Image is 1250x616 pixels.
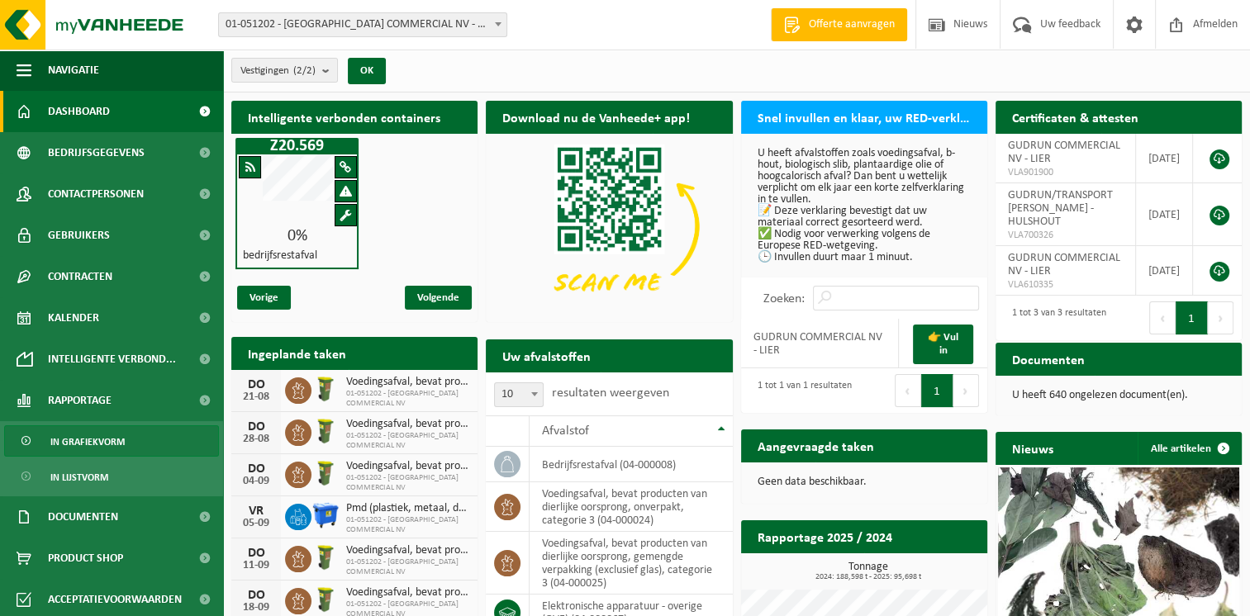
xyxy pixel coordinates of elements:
h2: Uw afvalstoffen [486,339,607,372]
span: Offerte aanvragen [805,17,899,33]
div: 05-09 [240,518,273,529]
h2: Documenten [996,343,1101,375]
div: 1 tot 1 van 1 resultaten [749,372,852,409]
span: VLA901900 [1008,166,1123,179]
span: Volgende [405,286,472,310]
div: VR [240,505,273,518]
h2: Ingeplande taken [231,337,363,369]
p: U heeft 640 ongelezen document(en). [1012,390,1225,401]
td: voedingsafval, bevat producten van dierlijke oorsprong, gemengde verpakking (exclusief glas), cat... [530,532,732,595]
td: [DATE] [1136,183,1193,246]
span: 10 [494,382,544,407]
span: Voedingsafval, bevat producten van dierlijke oorsprong, onverpakt, categorie 3 [346,544,469,557]
td: [DATE] [1136,134,1193,183]
p: Geen data beschikbaar. [758,476,971,488]
span: Dashboard [48,91,110,132]
a: Offerte aanvragen [771,8,907,41]
div: 18-09 [240,602,273,614]
span: Rapportage [48,380,112,421]
label: resultaten weergeven [552,386,669,400]
img: Download de VHEPlus App [486,134,732,319]
button: Vestigingen(2/2) [231,58,338,83]
span: Voedingsafval, bevat producten van dierlijke oorsprong, onverpakt, categorie 3 [346,376,469,389]
span: GUDRUN/TRANSPORT [PERSON_NAME] - HULSHOUT [1008,189,1113,228]
img: WB-0060-HPE-GN-50 [311,417,340,445]
h2: Nieuws [996,432,1070,464]
h2: Intelligente verbonden containers [231,101,478,133]
button: Previous [895,374,921,407]
img: WB-0060-HPE-GN-50 [311,375,340,403]
h3: Tonnage [749,562,987,581]
a: In grafiekvorm [4,425,219,457]
span: 01-051202 - [GEOGRAPHIC_DATA] COMMERCIAL NV [346,431,469,451]
span: 01-051202 - GUDRUN COMMERCIAL NV - LIER [218,12,507,37]
span: Gebruikers [48,215,110,256]
div: 1 tot 3 van 3 resultaten [1004,300,1106,336]
span: 01-051202 - [GEOGRAPHIC_DATA] COMMERCIAL NV [346,473,469,493]
button: Next [1208,301,1233,334]
span: Documenten [48,496,118,538]
span: VLA700326 [1008,229,1123,242]
div: DO [240,378,273,391]
td: [DATE] [1136,246,1193,296]
td: voedingsafval, bevat producten van dierlijke oorsprong, onverpakt, categorie 3 (04-000024) [530,482,732,532]
h4: bedrijfsrestafval [243,250,317,262]
p: U heeft afvalstoffen zoals voedingsafval, b-hout, biologisch slib, plantaardige olie of hoogcalor... [758,148,971,263]
td: GUDRUN COMMERCIAL NV - LIER [741,319,900,368]
span: Kalender [48,297,99,339]
a: Alle artikelen [1138,432,1240,465]
span: 01-051202 - [GEOGRAPHIC_DATA] COMMERCIAL NV [346,515,469,535]
span: 10 [495,383,543,406]
h2: Aangevraagde taken [741,429,891,462]
h2: Certificaten & attesten [996,101,1155,133]
img: WB-0060-HPE-GN-50 [311,543,340,571]
span: Voedingsafval, bevat producten van dierlijke oorsprong, onverpakt, categorie 3 [346,418,469,431]
div: 28-08 [240,434,273,445]
count: (2/2) [293,65,316,76]
span: Contactpersonen [48,173,144,215]
span: 2024: 188,598 t - 2025: 95,698 t [749,573,987,581]
span: VLA610335 [1008,278,1123,291]
div: 04-09 [240,476,273,487]
span: Bedrijfsgegevens [48,132,145,173]
div: DO [240,589,273,602]
span: Vestigingen [240,59,316,83]
span: Voedingsafval, bevat producten van dierlijke oorsprong, onverpakt, categorie 3 [346,460,469,473]
img: WB-1100-HPE-BE-01 [311,501,340,529]
button: 1 [921,374,953,407]
div: 0% [237,228,357,244]
span: GUDRUN COMMERCIAL NV - LIER [1008,140,1120,165]
span: Contracten [48,256,112,297]
span: In lijstvorm [50,462,108,493]
span: Voedingsafval, bevat producten van dierlijke oorsprong, onverpakt, categorie 3 [346,586,469,599]
label: Zoeken: [763,292,805,306]
div: 11-09 [240,560,273,571]
h1: Z20.569 [240,138,354,154]
td: bedrijfsrestafval (04-000008) [530,447,732,482]
a: 👉 Vul in [913,325,973,364]
div: DO [240,547,273,560]
span: 01-051202 - [GEOGRAPHIC_DATA] COMMERCIAL NV [346,389,469,409]
div: 21-08 [240,391,273,403]
button: OK [348,58,386,84]
span: 01-051202 - GUDRUN COMMERCIAL NV - LIER [219,13,506,36]
span: Afvalstof [542,424,589,438]
h2: Rapportage 2025 / 2024 [741,520,909,552]
span: Product Shop [48,538,123,579]
span: Intelligente verbond... [48,339,176,380]
h2: Download nu de Vanheede+ app! [486,101,706,133]
a: In lijstvorm [4,461,219,492]
img: WB-0060-HPE-GN-50 [311,585,340,614]
span: Pmd (plastiek, metaal, drankkartons) (bedrijven) [346,502,469,515]
div: DO [240,420,273,434]
button: Previous [1149,301,1176,334]
img: WB-0060-HPE-GN-50 [311,459,340,487]
button: 1 [1176,301,1208,334]
span: 01-051202 - [GEOGRAPHIC_DATA] COMMERCIAL NV [346,557,469,577]
span: In grafiekvorm [50,426,125,457]
div: DO [240,462,273,476]
span: Navigatie [48,50,99,91]
a: Bekijk rapportage [864,552,986,585]
span: GUDRUN COMMERCIAL NV - LIER [1008,252,1120,277]
span: Vorige [237,286,291,310]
